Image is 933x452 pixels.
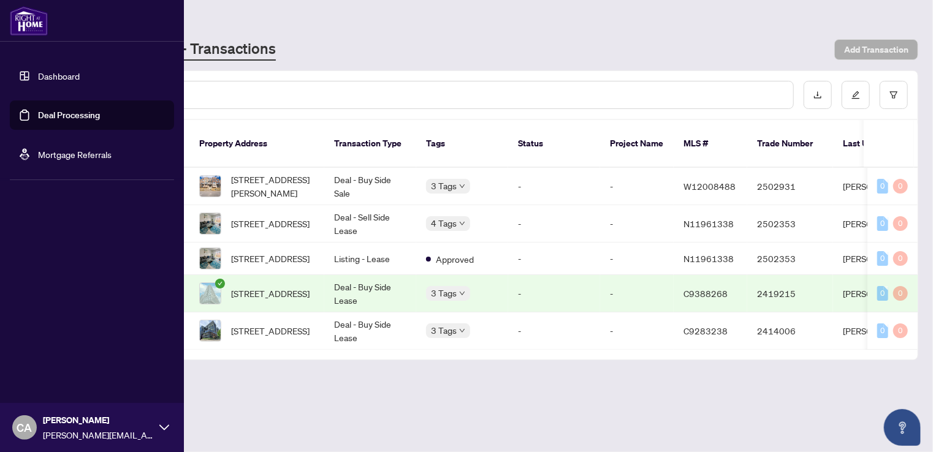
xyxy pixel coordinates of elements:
span: C9283238 [684,325,728,336]
td: [PERSON_NAME] [833,168,925,205]
span: Approved [436,252,474,266]
th: Status [508,120,600,168]
td: 2414006 [747,312,833,350]
span: [STREET_ADDRESS] [231,324,310,337]
span: down [459,328,465,334]
td: - [600,205,674,243]
td: - [600,275,674,312]
th: Project Name [600,120,674,168]
img: thumbnail-img [200,213,221,234]
th: Trade Number [747,120,833,168]
span: [PERSON_NAME][EMAIL_ADDRESS][DOMAIN_NAME] [43,428,153,442]
span: [STREET_ADDRESS] [231,287,310,300]
td: - [600,312,674,350]
button: filter [880,81,908,109]
td: Deal - Sell Side Lease [324,205,416,243]
div: 0 [893,323,908,338]
td: - [600,168,674,205]
img: thumbnail-img [200,248,221,269]
div: 0 [893,251,908,266]
a: Dashboard [38,70,80,81]
td: - [508,312,600,350]
td: Deal - Buy Side Sale [324,168,416,205]
span: [STREET_ADDRESS] [231,217,310,230]
span: CA [17,419,32,436]
span: 3 Tags [431,323,457,337]
span: 3 Tags [431,179,457,193]
th: Tags [416,120,508,168]
button: Add Transaction [834,39,918,60]
span: [STREET_ADDRESS] [231,252,310,265]
td: 2502931 [747,168,833,205]
button: edit [842,81,870,109]
img: logo [10,6,48,36]
span: download [813,91,822,99]
button: Open asap [884,409,921,446]
div: 0 [877,216,888,231]
span: N11961338 [684,253,734,264]
th: Property Address [189,120,324,168]
td: - [508,205,600,243]
span: 3 Tags [431,286,457,300]
td: [PERSON_NAME] [833,275,925,312]
span: N11961338 [684,218,734,229]
img: thumbnail-img [200,283,221,304]
div: 0 [893,179,908,194]
a: Deal Processing [38,110,100,121]
div: 0 [877,179,888,194]
button: download [804,81,832,109]
th: Last Updated By [833,120,925,168]
span: down [459,290,465,296]
span: C9388268 [684,288,728,299]
td: 2419215 [747,275,833,312]
td: Deal - Buy Side Lease [324,275,416,312]
td: 2502353 [747,243,833,275]
span: down [459,220,465,227]
span: 4 Tags [431,216,457,230]
td: - [508,243,600,275]
span: W12008488 [684,181,736,192]
td: 2502353 [747,205,833,243]
div: 0 [893,286,908,301]
td: - [508,168,600,205]
td: - [508,275,600,312]
span: check-circle [215,279,225,288]
span: edit [851,91,860,99]
div: 0 [893,216,908,231]
span: [STREET_ADDRESS][PERSON_NAME] [231,173,314,200]
td: - [600,243,674,275]
td: [PERSON_NAME] [833,243,925,275]
div: 0 [877,286,888,301]
img: thumbnail-img [200,176,221,197]
td: [PERSON_NAME] [833,205,925,243]
span: filter [889,91,898,99]
span: down [459,183,465,189]
th: MLS # [674,120,747,168]
div: 0 [877,323,888,338]
th: Transaction Type [324,120,416,168]
td: Listing - Lease [324,243,416,275]
span: [PERSON_NAME] [43,413,153,427]
td: Deal - Buy Side Lease [324,312,416,350]
a: Mortgage Referrals [38,149,112,160]
td: [PERSON_NAME] [833,312,925,350]
div: 0 [877,251,888,266]
img: thumbnail-img [200,320,221,341]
